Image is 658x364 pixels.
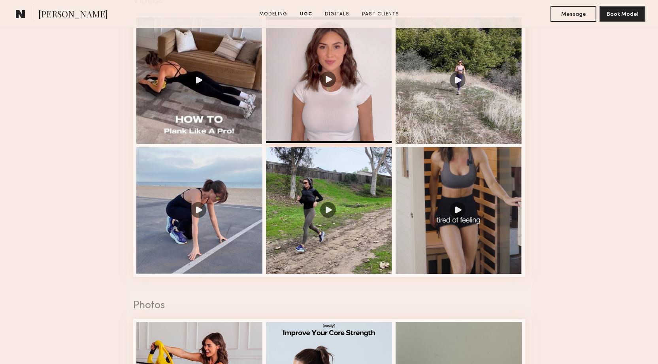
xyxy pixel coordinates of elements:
[297,11,315,18] a: UGC
[38,8,108,22] span: [PERSON_NAME]
[256,11,290,18] a: Modeling
[359,11,402,18] a: Past Clients
[133,301,525,311] div: Photos
[322,11,353,18] a: Digitals
[600,6,645,22] button: Book Model
[600,10,645,17] a: Book Model
[551,6,596,22] button: Message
